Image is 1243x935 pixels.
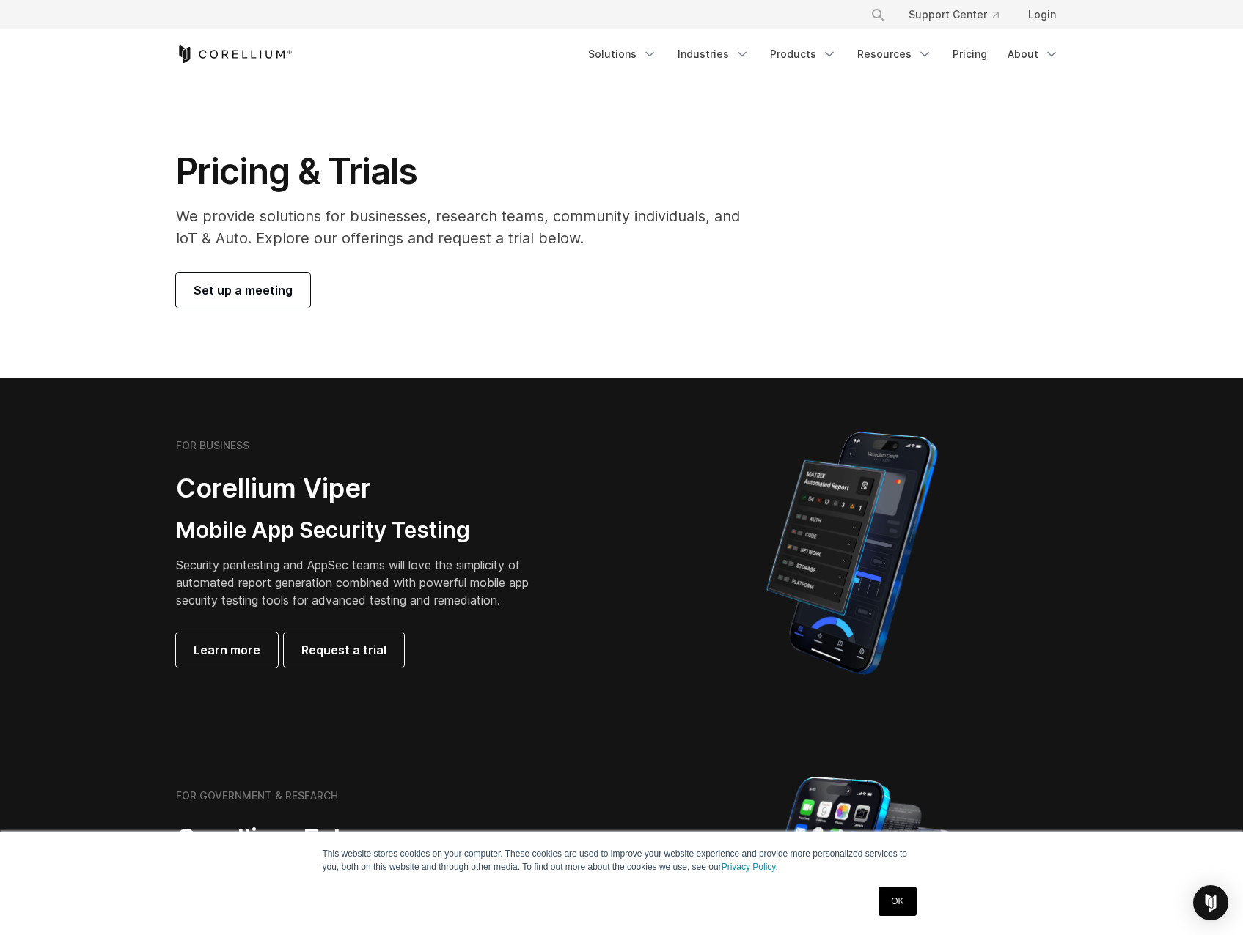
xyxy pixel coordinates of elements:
h6: FOR GOVERNMENT & RESEARCH [176,789,338,802]
a: Pricing [944,41,996,67]
span: Learn more [194,641,260,659]
a: About [999,41,1068,67]
a: Resources [848,41,941,67]
a: Support Center [897,1,1011,28]
a: Login [1016,1,1068,28]
div: Navigation Menu [853,1,1068,28]
h2: Corellium Falcon [176,822,587,855]
img: Corellium MATRIX automated report on iPhone showing app vulnerability test results across securit... [741,425,962,681]
a: Request a trial [284,632,404,668]
span: Set up a meeting [194,281,293,299]
span: Request a trial [301,641,386,659]
h1: Pricing & Trials [176,149,760,193]
a: Privacy Policy. [722,862,778,872]
a: Corellium Home [176,45,293,63]
p: Security pentesting and AppSec teams will love the simplicity of automated report generation comb... [176,556,551,609]
p: This website stores cookies on your computer. These cookies are used to improve your website expe... [323,847,921,873]
h3: Mobile App Security Testing [176,517,551,544]
div: Open Intercom Messenger [1193,885,1228,920]
h2: Corellium Viper [176,472,551,505]
h6: FOR BUSINESS [176,439,249,452]
a: Learn more [176,632,278,668]
a: OK [879,887,916,916]
a: Solutions [579,41,666,67]
a: Products [761,41,846,67]
button: Search [865,1,891,28]
a: Industries [669,41,758,67]
p: We provide solutions for businesses, research teams, community individuals, and IoT & Auto. Explo... [176,205,760,249]
a: Set up a meeting [176,273,310,308]
div: Navigation Menu [579,41,1068,67]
